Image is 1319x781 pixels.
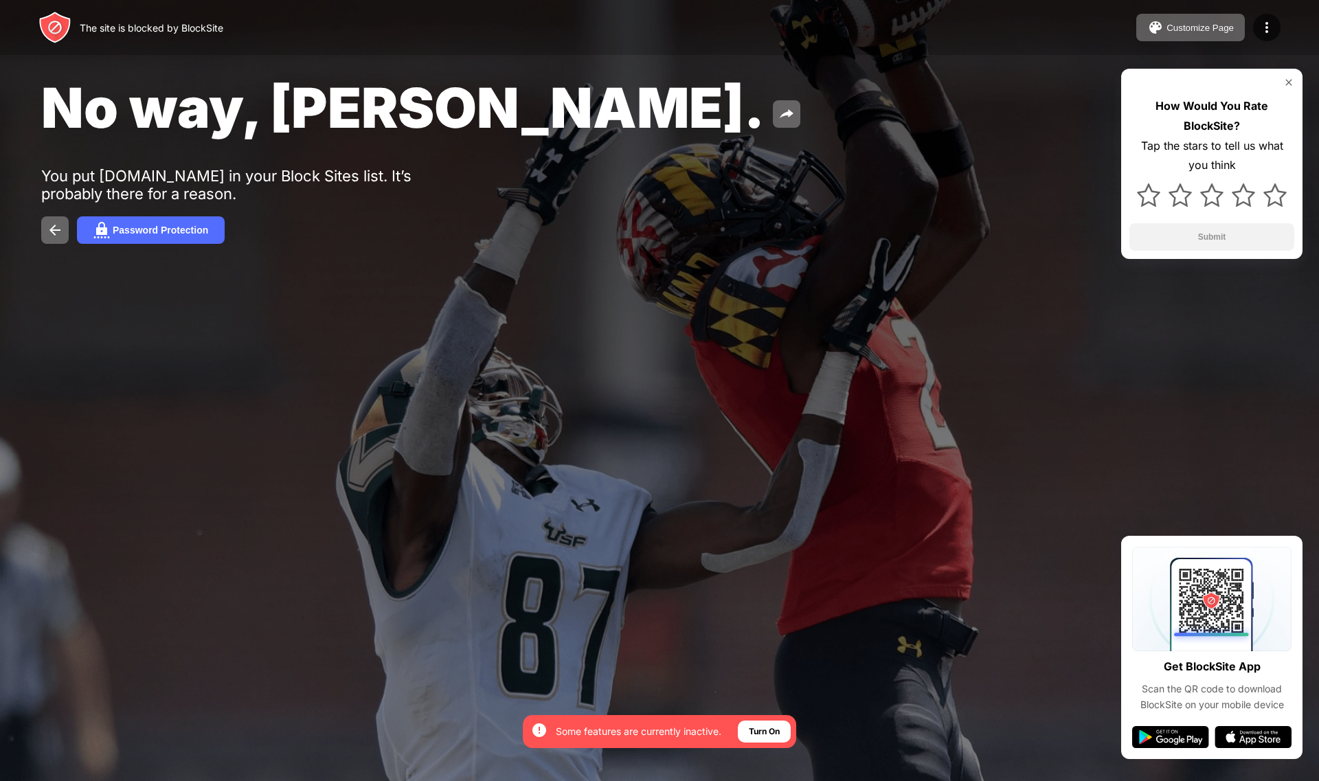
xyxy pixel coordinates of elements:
img: star.svg [1263,183,1287,207]
div: Customize Page [1166,23,1234,33]
img: rate-us-close.svg [1283,77,1294,88]
button: Submit [1129,223,1294,251]
div: Password Protection [113,225,208,236]
img: password.svg [93,222,110,238]
div: Scan the QR code to download BlockSite on your mobile device [1132,681,1292,712]
img: google-play.svg [1132,726,1209,748]
img: header-logo.svg [38,11,71,44]
img: error-circle-white.svg [531,722,548,738]
div: The site is blocked by BlockSite [80,22,223,34]
div: You put [DOMAIN_NAME] in your Block Sites list. It’s probably there for a reason. [41,167,466,203]
div: Get BlockSite App [1164,657,1261,677]
img: qrcode.svg [1132,547,1292,651]
img: star.svg [1169,183,1192,207]
button: Password Protection [77,216,225,244]
img: star.svg [1200,183,1224,207]
button: Customize Page [1136,14,1245,41]
img: share.svg [778,106,795,122]
img: star.svg [1232,183,1255,207]
div: How Would You Rate BlockSite? [1129,96,1294,136]
img: pallet.svg [1147,19,1164,36]
img: menu-icon.svg [1259,19,1275,36]
img: app-store.svg [1215,726,1292,748]
div: Some features are currently inactive. [556,725,721,738]
img: star.svg [1137,183,1160,207]
span: No way, [PERSON_NAME]. [41,74,765,141]
img: back.svg [47,222,63,238]
div: Turn On [749,725,780,738]
div: Tap the stars to tell us what you think [1129,136,1294,176]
